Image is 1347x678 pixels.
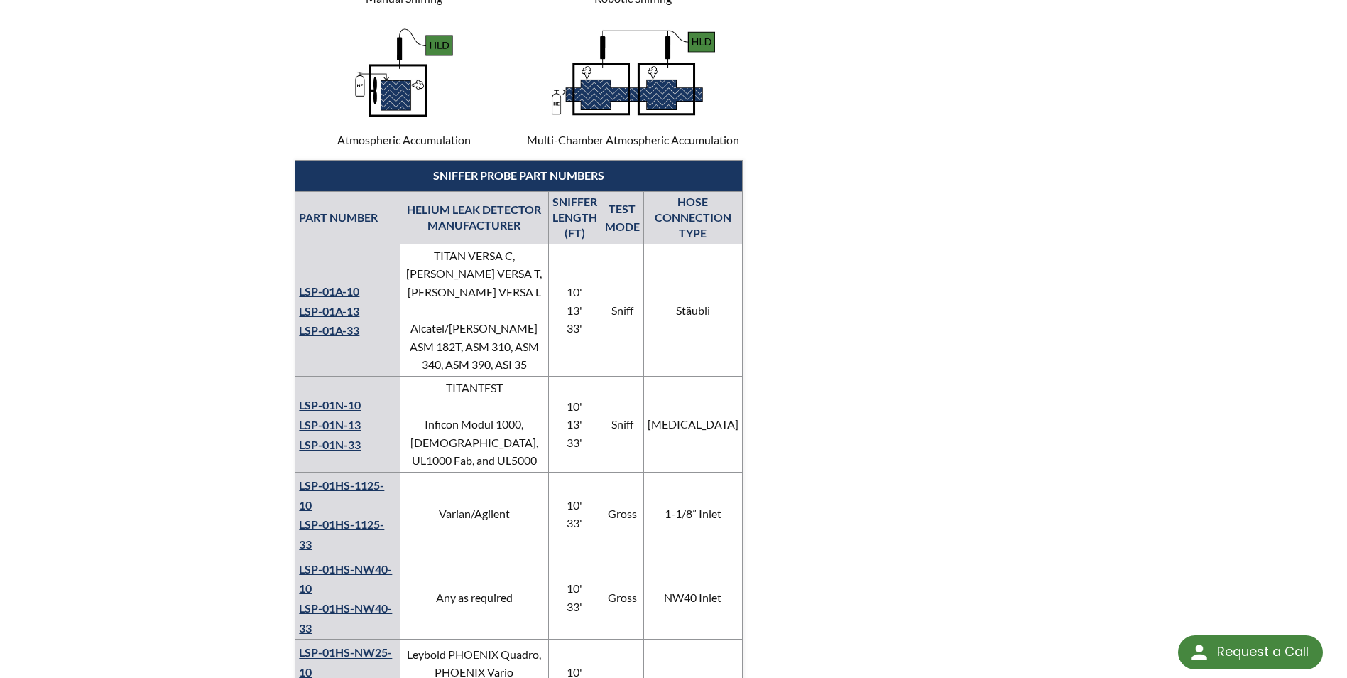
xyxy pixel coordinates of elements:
[601,556,643,640] td: Gross
[643,556,742,640] td: NW40 Inlet
[601,472,643,556] td: Gross
[643,191,742,244] th: HOSE CONNECTION TYPE
[299,562,392,596] a: LSP-01HS-NW40-10
[351,19,457,126] img: Methods_Graphics_Atmospheric_Accumulation.jpg
[643,472,742,556] td: 1-1/8” Inlet
[601,376,643,472] td: Sniff
[1188,641,1211,664] img: round button
[548,191,601,244] th: SNIFFER LENGTH (FT)
[400,191,548,244] th: HELIUM LEAK DETECTOR MANUFACTURER
[299,438,361,451] a: LSP-01N-33
[295,19,513,149] p: Atmospheric Accumulation
[547,19,719,126] img: Methods_Graphics_Multi-Chamber_Accumulation.jpg
[524,19,743,149] p: Multi-Chamber Atmospheric Accumulation
[400,472,548,556] td: Varian/Agilent
[295,161,742,191] th: SNIFFER PROBE PART NUMBERS
[548,376,601,472] td: 10' 13' 33'
[601,191,643,244] td: TEST MODE
[400,556,548,640] td: Any as required
[643,244,742,376] td: Stäubli
[548,472,601,556] td: 10' 33'
[299,517,384,551] a: LSP-01HS-1125-33
[1217,635,1309,668] div: Request a Call
[400,376,548,472] td: TITANTEST Inficon Modul 1000, [DEMOGRAPHIC_DATA], UL1000 Fab, and UL5000
[299,478,384,512] a: LSP-01HS-1125-10
[548,244,601,376] td: 10' 13' 33'
[1178,635,1323,669] div: Request a Call
[299,601,392,635] a: LSP-01HS-NW40-33
[299,323,359,337] a: LSP-01A-33
[299,418,361,431] a: LSP-01N-13
[299,284,359,298] a: LSP-01A-10
[548,556,601,640] td: 10' 33'
[295,191,400,244] th: PART NUMBER
[601,244,643,376] td: Sniff
[299,398,361,411] a: LSP-01N-10
[299,304,359,318] a: LSP-01A-13
[643,376,742,472] td: [MEDICAL_DATA]
[400,244,548,376] td: TITAN VERSA C, [PERSON_NAME] VERSA T, [PERSON_NAME] VERSA L Alcatel/[PERSON_NAME] ASM 182T, ASM 3...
